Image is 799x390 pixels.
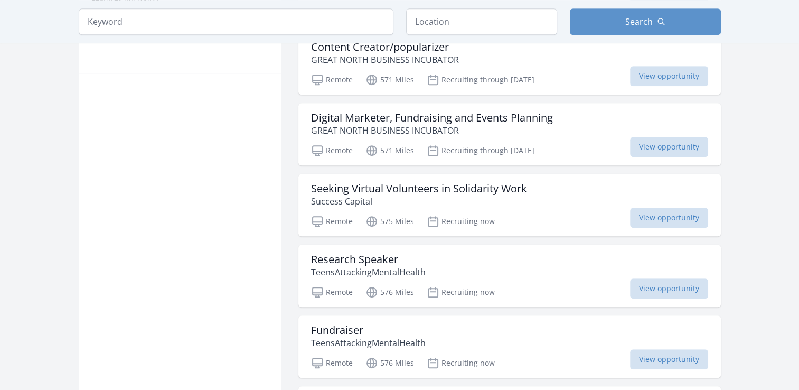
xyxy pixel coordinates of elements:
[311,266,426,278] p: TeensAttackingMentalHealth
[311,124,553,137] p: GREAT NORTH BUSINESS INCUBATOR
[427,357,495,369] p: Recruiting now
[298,245,721,307] a: Research Speaker TeensAttackingMentalHealth Remote 576 Miles Recruiting now View opportunity
[311,41,459,53] h3: Content Creator/popularizer
[570,8,721,35] button: Search
[625,15,653,28] span: Search
[311,195,527,208] p: Success Capital
[298,32,721,95] a: Content Creator/popularizer GREAT NORTH BUSINESS INCUBATOR Remote 571 Miles Recruiting through [D...
[427,73,534,86] p: Recruiting through [DATE]
[79,8,393,35] input: Keyword
[311,112,553,124] h3: Digital Marketer, Fundraising and Events Planning
[630,208,708,228] span: View opportunity
[311,144,353,157] p: Remote
[406,8,557,35] input: Location
[630,137,708,157] span: View opportunity
[311,337,426,349] p: TeensAttackingMentalHealth
[311,73,353,86] p: Remote
[630,66,708,86] span: View opportunity
[427,144,534,157] p: Recruiting through [DATE]
[298,174,721,236] a: Seeking Virtual Volunteers in Solidarity Work Success Capital Remote 575 Miles Recruiting now Vie...
[311,286,353,299] p: Remote
[365,73,414,86] p: 571 Miles
[311,324,426,337] h3: Fundraiser
[365,286,414,299] p: 576 Miles
[298,103,721,165] a: Digital Marketer, Fundraising and Events Planning GREAT NORTH BUSINESS INCUBATOR Remote 571 Miles...
[311,182,527,195] h3: Seeking Virtual Volunteers in Solidarity Work
[427,215,495,228] p: Recruiting now
[630,278,708,299] span: View opportunity
[311,53,459,66] p: GREAT NORTH BUSINESS INCUBATOR
[298,315,721,378] a: Fundraiser TeensAttackingMentalHealth Remote 576 Miles Recruiting now View opportunity
[311,215,353,228] p: Remote
[365,144,414,157] p: 571 Miles
[427,286,495,299] p: Recruiting now
[365,357,414,369] p: 576 Miles
[365,215,414,228] p: 575 Miles
[311,253,426,266] h3: Research Speaker
[630,349,708,369] span: View opportunity
[311,357,353,369] p: Remote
